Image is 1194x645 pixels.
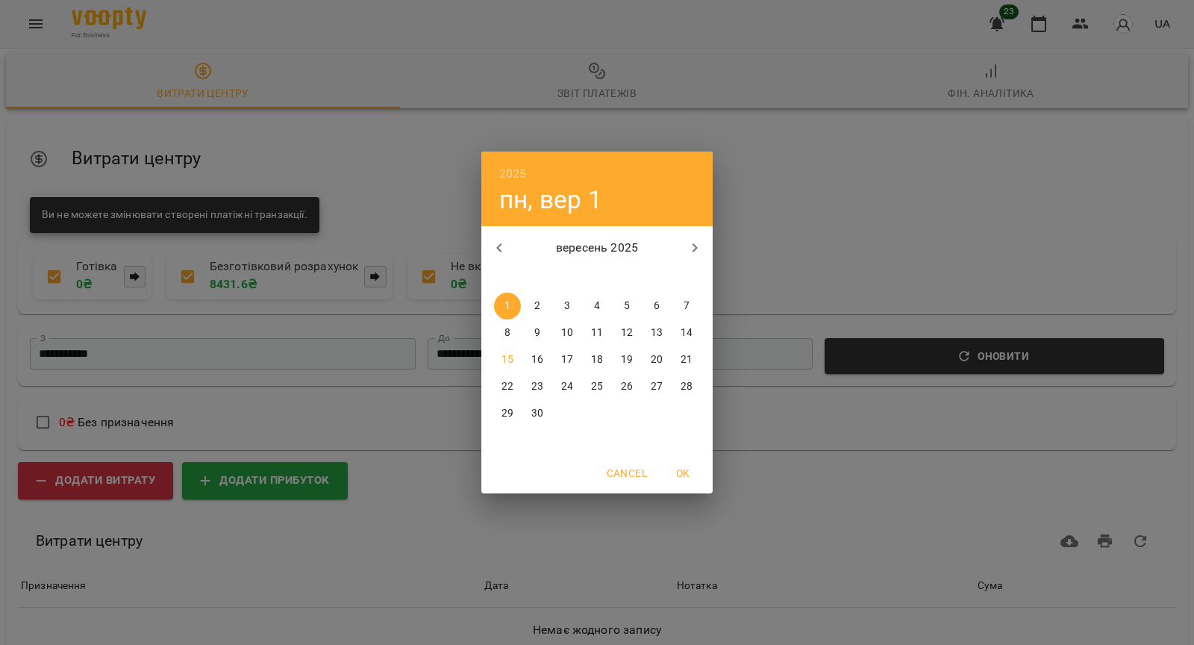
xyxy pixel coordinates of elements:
[681,352,693,367] p: 21
[504,325,510,340] p: 8
[643,320,670,346] button: 13
[673,320,700,346] button: 14
[554,270,581,285] span: ср
[534,325,540,340] p: 9
[561,379,573,394] p: 24
[673,346,700,373] button: 21
[501,352,513,367] p: 15
[613,320,640,346] button: 12
[531,352,543,367] p: 16
[534,299,540,314] p: 2
[561,325,573,340] p: 10
[651,379,663,394] p: 27
[494,400,521,427] button: 29
[494,373,521,400] button: 22
[613,373,640,400] button: 26
[643,346,670,373] button: 20
[524,346,551,373] button: 16
[591,352,603,367] p: 18
[643,373,670,400] button: 27
[591,325,603,340] p: 11
[494,320,521,346] button: 8
[681,325,693,340] p: 14
[673,293,700,320] button: 7
[654,299,660,314] p: 6
[651,352,663,367] p: 20
[499,184,602,215] button: пн, вер 1
[584,320,610,346] button: 11
[501,406,513,421] p: 29
[494,270,521,285] span: пн
[531,406,543,421] p: 30
[504,299,510,314] p: 1
[584,346,610,373] button: 18
[561,352,573,367] p: 17
[501,379,513,394] p: 22
[584,270,610,285] span: чт
[524,400,551,427] button: 30
[531,379,543,394] p: 23
[621,325,633,340] p: 12
[681,379,693,394] p: 28
[643,293,670,320] button: 6
[643,270,670,285] span: сб
[524,270,551,285] span: вт
[564,299,570,314] p: 3
[621,379,633,394] p: 26
[651,325,663,340] p: 13
[554,346,581,373] button: 17
[613,346,640,373] button: 19
[624,299,630,314] p: 5
[517,239,678,257] p: вересень 2025
[584,373,610,400] button: 25
[554,293,581,320] button: 3
[499,163,527,184] button: 2025
[601,460,653,487] button: Cancel
[554,373,581,400] button: 24
[659,460,707,487] button: OK
[607,464,647,482] span: Cancel
[524,293,551,320] button: 2
[591,379,603,394] p: 25
[673,270,700,285] span: нд
[494,346,521,373] button: 15
[584,293,610,320] button: 4
[684,299,690,314] p: 7
[673,373,700,400] button: 28
[524,320,551,346] button: 9
[613,270,640,285] span: пт
[665,464,701,482] span: OK
[613,293,640,320] button: 5
[554,320,581,346] button: 10
[594,299,600,314] p: 4
[621,352,633,367] p: 19
[494,293,521,320] button: 1
[524,373,551,400] button: 23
